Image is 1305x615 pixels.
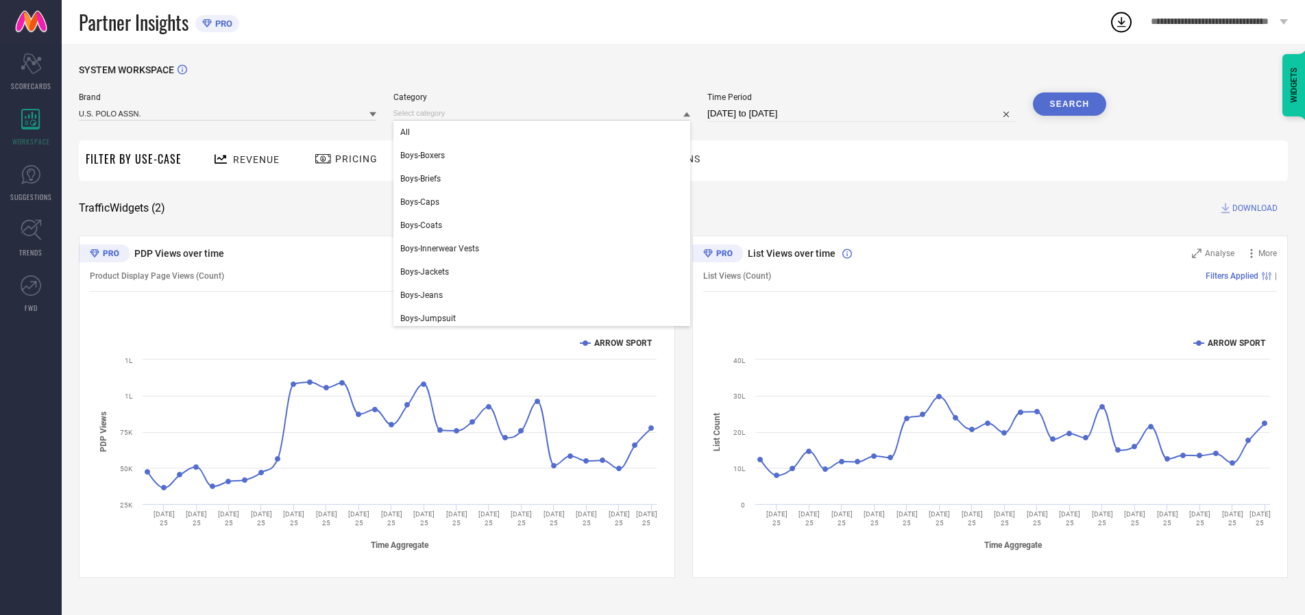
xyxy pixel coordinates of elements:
text: [DATE] 25 [283,510,304,527]
text: 25K [120,501,133,509]
text: [DATE] 25 [609,510,630,527]
span: SYSTEM WORKSPACE [79,64,174,75]
text: 20L [733,429,746,436]
span: WORKSPACE [12,136,50,147]
span: Traffic Widgets ( 2 ) [79,201,165,215]
text: [DATE] 25 [1221,510,1243,527]
text: [DATE] 25 [896,510,917,527]
text: [DATE] 25 [478,510,500,527]
span: All [400,127,410,137]
text: [DATE] 25 [1059,510,1080,527]
text: [DATE] 25 [154,510,175,527]
text: 1L [125,392,133,400]
span: Pricing [335,153,378,164]
tspan: Time Aggregate [371,540,429,550]
span: SCORECARDS [11,81,51,91]
input: Select category [393,106,691,121]
span: Brand [79,92,376,102]
div: Premium [692,244,743,265]
div: Boys-Boxers [393,144,691,167]
text: [DATE] 25 [1026,510,1047,527]
span: Boys-Coats [400,221,442,230]
text: [DATE] 25 [186,510,207,527]
svg: Zoom [1192,249,1202,258]
button: Search [1033,92,1107,116]
text: [DATE] 25 [446,510,467,527]
span: Analyse [1205,249,1234,258]
text: [DATE] 25 [1249,510,1270,527]
span: List Views over time [748,248,836,259]
div: Boys-Caps [393,190,691,214]
tspan: List Count [712,412,722,451]
div: Premium [79,244,130,265]
text: ARROW SPORT [594,338,652,348]
text: [DATE] 25 [511,510,532,527]
text: 40L [733,357,746,364]
text: [DATE] 25 [544,510,565,527]
text: [DATE] 25 [766,510,787,527]
text: [DATE] 25 [1124,510,1145,527]
text: [DATE] 25 [831,510,852,527]
span: Boys-Caps [400,197,439,207]
div: Open download list [1109,10,1134,34]
text: [DATE] 25 [316,510,337,527]
text: 10L [733,465,746,473]
text: [DATE] 25 [994,510,1015,527]
span: PRO [212,18,232,29]
span: PDP Views over time [134,248,224,259]
text: [DATE] 25 [929,510,950,527]
span: Boys-Boxers [400,151,445,160]
div: All [393,121,691,144]
span: Revenue [233,154,280,165]
span: FWD [25,303,38,313]
text: 0 [741,501,745,509]
text: 30L [733,392,746,400]
span: Boys-Jumpsuit [400,314,456,323]
text: [DATE] 25 [1091,510,1112,527]
span: Boys-Jeans [400,290,443,300]
text: [DATE] 25 [413,510,435,527]
text: [DATE] 25 [798,510,820,527]
text: [DATE] 25 [864,510,885,527]
span: Partner Insights [79,8,188,36]
text: [DATE] 25 [576,510,597,527]
text: 50K [120,465,133,473]
span: SUGGESTIONS [10,192,52,202]
input: Select time period [707,105,1016,122]
span: Time Period [707,92,1016,102]
div: Boys-Jackets [393,260,691,284]
text: [DATE] 25 [1189,510,1210,527]
text: [DATE] 25 [218,510,239,527]
span: More [1258,249,1277,258]
span: TRENDS [19,247,42,258]
span: Boys-Innerwear Vests [400,244,479,253]
div: Boys-Jumpsuit [393,307,691,330]
span: List Views (Count) [703,271,771,281]
span: Filter By Use-Case [86,151,182,167]
text: [DATE] 25 [381,510,402,527]
span: DOWNLOAD [1232,201,1278,215]
span: Category [393,92,691,102]
div: Boys-Briefs [393,167,691,190]
div: Boys-Coats [393,214,691,237]
div: Boys-Jeans [393,284,691,307]
tspan: Time Aggregate [984,540,1042,550]
span: Boys-Jackets [400,267,449,277]
tspan: PDP Views [99,412,108,452]
text: [DATE] 25 [251,510,272,527]
text: [DATE] 25 [348,510,369,527]
span: Boys-Briefs [400,174,441,184]
text: [DATE] 25 [636,510,657,527]
div: Boys-Innerwear Vests [393,237,691,260]
span: Product Display Page Views (Count) [90,271,224,281]
text: 75K [120,429,133,436]
span: | [1275,271,1277,281]
text: [DATE] 25 [1156,510,1178,527]
text: ARROW SPORT [1208,338,1266,348]
span: Filters Applied [1206,271,1258,281]
text: [DATE] 25 [961,510,982,527]
text: 1L [125,357,133,364]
